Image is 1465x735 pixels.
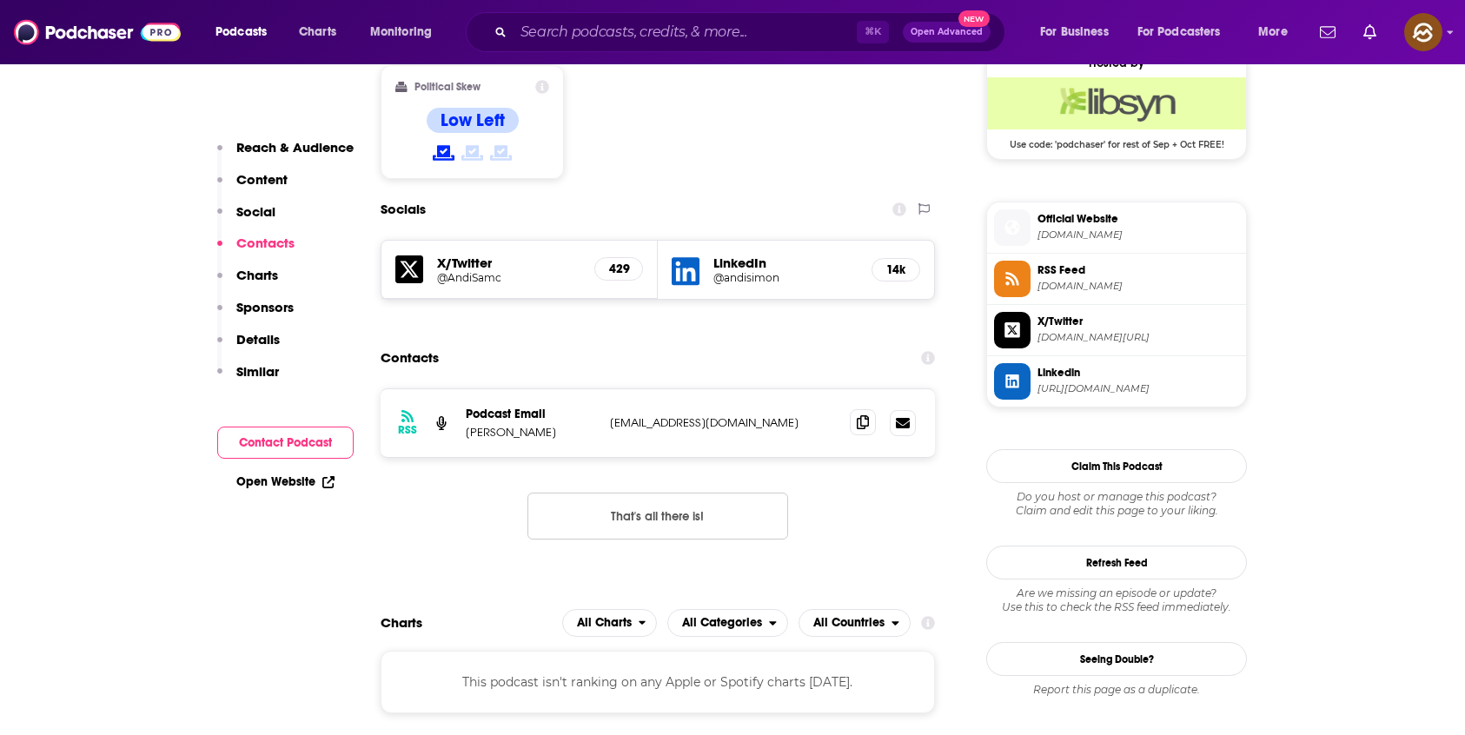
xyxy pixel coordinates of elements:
[713,271,858,284] a: @andisimon
[987,77,1246,149] a: Libsyn Deal: Use code: 'podchaser' for rest of Sep + Oct FREE!
[813,617,885,629] span: All Countries
[217,427,354,459] button: Contact Podcast
[886,262,905,277] h5: 14k
[203,18,289,46] button: open menu
[986,546,1247,579] button: Refresh Feed
[217,203,275,235] button: Social
[799,609,911,637] button: open menu
[236,267,278,283] p: Charts
[14,16,181,49] img: Podchaser - Follow, Share and Rate Podcasts
[667,609,788,637] button: open menu
[1028,18,1130,46] button: open menu
[358,18,454,46] button: open menu
[381,341,439,374] h2: Contacts
[215,20,267,44] span: Podcasts
[217,331,280,363] button: Details
[1404,13,1442,51] img: User Profile
[217,299,294,331] button: Sponsors
[514,18,857,46] input: Search podcasts, credits, & more...
[1313,17,1342,47] a: Show notifications dropdown
[1246,18,1309,46] button: open menu
[799,609,911,637] h2: Countries
[1037,365,1239,381] span: Linkedin
[1037,280,1239,293] span: onthebrink4u.libsyn.com
[381,193,426,226] h2: Socials
[441,109,505,131] h4: Low Left
[299,20,336,44] span: Charts
[986,490,1247,504] span: Do you host or manage this podcast?
[1037,382,1239,395] span: https://www.linkedin.com/in/andisimon
[236,474,335,489] a: Open Website
[466,425,596,440] p: [PERSON_NAME]
[986,683,1247,697] div: Report this page as a duplicate.
[1404,13,1442,51] button: Show profile menu
[466,407,596,421] p: Podcast Email
[381,614,422,631] h2: Charts
[994,261,1239,297] a: RSS Feed[DOMAIN_NAME]
[682,617,762,629] span: All Categories
[370,20,432,44] span: Monitoring
[610,415,836,430] p: [EMAIL_ADDRESS][DOMAIN_NAME]
[562,609,658,637] button: open menu
[958,10,990,27] span: New
[381,651,935,713] div: This podcast isn't ranking on any Apple or Spotify charts [DATE].
[1040,20,1109,44] span: For Business
[577,617,632,629] span: All Charts
[986,449,1247,483] button: Claim This Podcast
[562,609,658,637] h2: Platforms
[987,129,1246,150] span: Use code: 'podchaser' for rest of Sep + Oct FREE!
[217,363,279,395] button: Similar
[911,28,983,36] span: Open Advanced
[1037,314,1239,329] span: X/Twitter
[994,363,1239,400] a: Linkedin[URL][DOMAIN_NAME]
[1126,18,1246,46] button: open menu
[1258,20,1288,44] span: More
[857,21,889,43] span: ⌘ K
[482,12,1022,52] div: Search podcasts, credits, & more...
[236,139,354,156] p: Reach & Audience
[987,77,1246,129] img: Libsyn Deal: Use code: 'podchaser' for rest of Sep + Oct FREE!
[1137,20,1221,44] span: For Podcasters
[236,171,288,188] p: Content
[236,235,295,251] p: Contacts
[236,299,294,315] p: Sponsors
[986,586,1247,614] div: Are we missing an episode or update? Use this to check the RSS feed immediately.
[609,262,628,276] h5: 429
[713,255,858,271] h5: LinkedIn
[994,209,1239,246] a: Official Website[DOMAIN_NAME]
[398,423,417,437] h3: RSS
[903,22,991,43] button: Open AdvancedNew
[1037,211,1239,227] span: Official Website
[236,203,275,220] p: Social
[1404,13,1442,51] span: Logged in as hey85204
[236,363,279,380] p: Similar
[1356,17,1383,47] a: Show notifications dropdown
[1037,228,1239,242] span: simonassociates.net
[994,312,1239,348] a: X/Twitter[DOMAIN_NAME][URL]
[236,331,280,348] p: Details
[986,490,1247,518] div: Claim and edit this page to your liking.
[288,18,347,46] a: Charts
[217,235,295,267] button: Contacts
[217,171,288,203] button: Content
[986,642,1247,676] a: Seeing Double?
[217,267,278,299] button: Charts
[1037,262,1239,278] span: RSS Feed
[437,255,580,271] h5: X/Twitter
[414,81,481,93] h2: Political Skew
[667,609,788,637] h2: Categories
[527,493,788,540] button: Nothing here.
[1037,331,1239,344] span: twitter.com/AndiSamc
[217,139,354,171] button: Reach & Audience
[437,271,580,284] a: @AndiSamc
